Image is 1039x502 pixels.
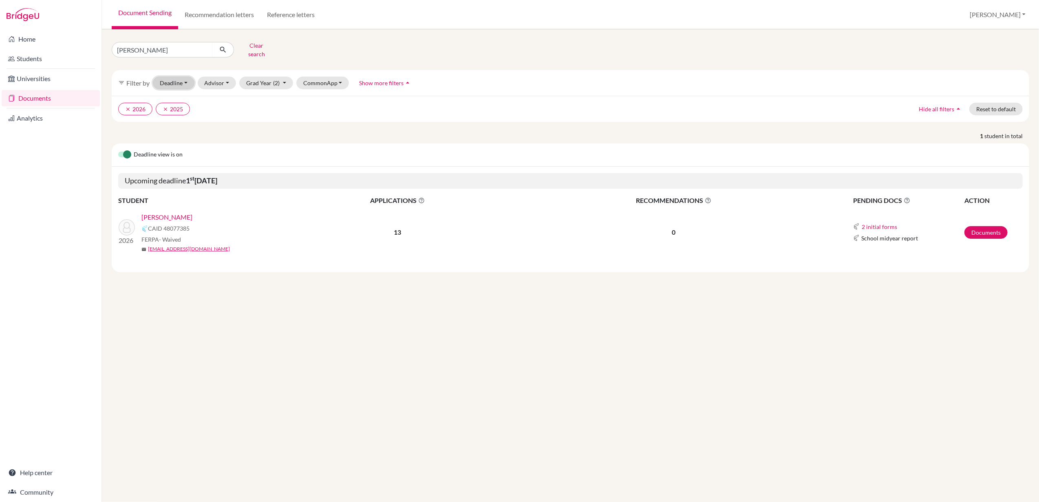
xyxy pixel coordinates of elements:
strong: 1 [980,132,984,140]
img: Bridge-U [7,8,39,21]
span: - Waived [159,236,181,243]
span: student in total [984,132,1029,140]
span: APPLICATIONS [282,196,514,205]
span: RECOMMENDATIONS [514,196,833,205]
p: 2026 [119,236,135,245]
span: FERPA [141,235,181,244]
b: 1 [DATE] [186,176,217,185]
a: [PERSON_NAME] [141,212,192,222]
input: Find student by name... [112,42,213,57]
span: CAID 48077385 [148,224,190,233]
button: Grad Year(2) [239,77,293,89]
button: clear2026 [118,103,152,115]
button: Advisor [198,77,236,89]
button: [PERSON_NAME] [966,7,1029,22]
h5: Upcoming deadline [118,173,1023,189]
i: clear [125,106,131,112]
sup: st [190,175,194,182]
span: (2) [273,79,280,86]
i: filter_list [118,79,125,86]
button: 2 initial forms [861,222,898,231]
p: 0 [514,227,833,237]
img: Common App logo [853,223,860,230]
span: PENDING DOCS [853,196,964,205]
button: Show more filtersarrow_drop_up [352,77,419,89]
a: Analytics [2,110,100,126]
i: arrow_drop_up [404,79,412,87]
a: Help center [2,465,100,481]
i: clear [163,106,168,112]
th: ACTION [964,195,1023,206]
button: clear2025 [156,103,190,115]
a: Community [2,484,100,500]
button: Deadline [153,77,194,89]
img: Common App logo [853,235,860,241]
a: Students [2,51,100,67]
img: Leung, Matthew [119,219,135,236]
span: Hide all filters [919,106,954,112]
span: Show more filters [359,79,404,86]
b: 13 [394,228,401,236]
button: CommonApp [296,77,349,89]
th: STUDENT [118,195,281,206]
span: Filter by [126,79,150,87]
a: Documents [2,90,100,106]
span: School midyear report [861,234,918,242]
a: Universities [2,70,100,87]
a: [EMAIL_ADDRESS][DOMAIN_NAME] [148,245,230,253]
button: Reset to default [969,103,1023,115]
img: Common App logo [141,225,148,232]
span: Deadline view is on [134,150,183,160]
a: Home [2,31,100,47]
button: Clear search [234,39,279,60]
span: mail [141,247,146,252]
i: arrow_drop_up [954,105,962,113]
a: Documents [964,226,1008,239]
button: Hide all filtersarrow_drop_up [912,103,969,115]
